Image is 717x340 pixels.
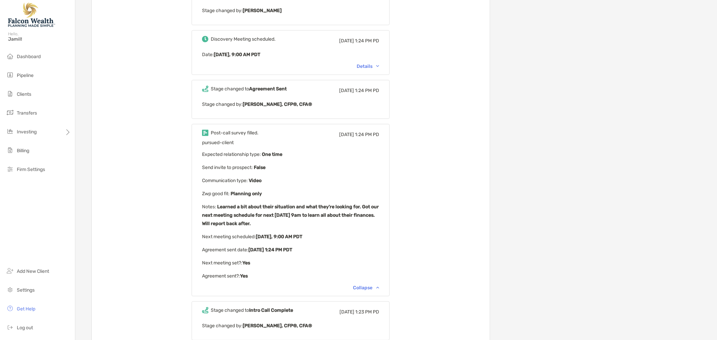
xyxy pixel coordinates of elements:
[202,163,379,172] p: Send invite to prospect :
[211,307,293,313] div: Stage changed to
[6,90,14,98] img: clients icon
[240,273,248,279] b: Yes
[202,272,379,280] p: Agreement sent? :
[6,286,14,294] img: settings icon
[355,309,379,315] span: 1:23 PM PD
[202,189,379,198] p: Zwp good fit :
[17,148,29,154] span: Billing
[242,260,250,266] b: Yes
[202,6,379,15] p: Stage changed by:
[202,86,208,92] img: Event icon
[17,306,35,312] span: Get Help
[353,285,379,291] div: Collapse
[211,36,276,42] div: Discovery Meeting scheduled.
[6,304,14,312] img: get-help icon
[376,65,379,67] img: Chevron icon
[261,152,282,157] b: One time
[8,36,71,42] span: Jamil!
[357,63,379,69] div: Details
[6,71,14,79] img: pipeline icon
[376,287,379,289] img: Chevron icon
[355,38,379,44] span: 1:24 PM PD
[17,54,41,59] span: Dashboard
[249,86,287,92] b: Agreement Sent
[202,203,379,228] p: Notes :
[17,129,37,135] span: Investing
[202,140,234,145] span: pursued-client
[355,88,379,93] span: 1:24 PM PD
[202,259,379,267] p: Next meeting set? :
[202,50,379,59] p: Date :
[17,167,45,172] span: Firm Settings
[256,234,302,240] b: [DATE], 9:00 AM PDT
[243,323,312,329] b: [PERSON_NAME], CFP®, CFA®
[214,52,260,57] b: [DATE], 9:00 AM PDT
[202,232,379,241] p: Next meeting scheduled :
[6,267,14,275] img: add_new_client icon
[340,309,354,315] span: [DATE]
[339,88,354,93] span: [DATE]
[17,110,37,116] span: Transfers
[202,204,379,226] b: Learned a bit about their situation and what they're looking for. Got our next meeting schedule f...
[17,325,33,331] span: Log out
[202,150,379,159] p: Expected relationship type :
[202,176,379,185] p: Communication type :
[339,132,354,137] span: [DATE]
[17,268,49,274] span: Add New Client
[6,323,14,331] img: logout icon
[17,287,35,293] span: Settings
[17,91,31,97] span: Clients
[6,146,14,154] img: billing icon
[230,191,262,197] b: Planning only
[6,52,14,60] img: dashboard icon
[253,165,266,170] b: False
[202,130,208,136] img: Event icon
[202,246,379,254] p: Agreement sent date :
[202,322,379,330] p: Stage changed by:
[355,132,379,137] span: 1:24 PM PD
[211,130,258,136] div: Post-call survey filled.
[8,3,55,27] img: Falcon Wealth Planning Logo
[6,127,14,135] img: investing icon
[339,38,354,44] span: [DATE]
[6,109,14,117] img: transfers icon
[17,73,34,78] span: Pipeline
[211,86,287,92] div: Stage changed to
[202,36,208,42] img: Event icon
[248,178,262,183] b: Video
[6,165,14,173] img: firm-settings icon
[243,101,312,107] b: [PERSON_NAME], CFP®, CFA®
[249,307,293,313] b: Intro Call Complete
[243,8,282,13] b: [PERSON_NAME]
[202,100,379,109] p: Stage changed by:
[202,307,208,313] img: Event icon
[248,247,292,253] b: [DATE] 1:24 PM PDT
